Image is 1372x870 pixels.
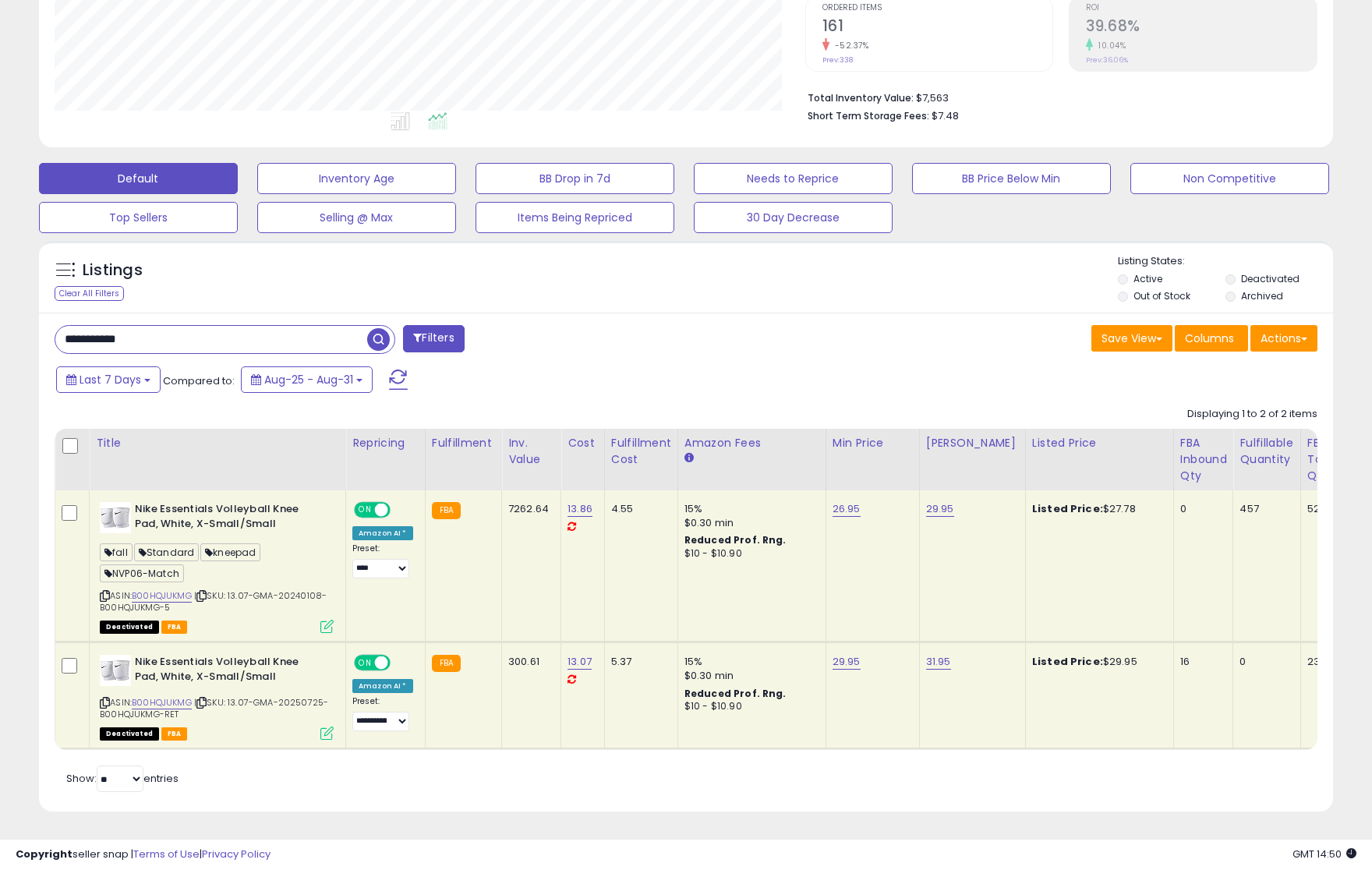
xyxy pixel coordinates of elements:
span: NVP06-Match [100,564,184,582]
b: Listed Price: [1032,654,1103,669]
div: Preset: [352,696,413,731]
div: Min Price [833,435,913,451]
b: Reduced Prof. Rng. [684,687,787,700]
div: Fulfillment [432,435,495,451]
button: Filters [403,325,464,352]
div: $0.30 min [684,516,814,530]
b: Total Inventory Value: [808,91,914,104]
button: Needs to Reprice [694,163,893,194]
a: B00HQJUKMG [132,589,192,603]
a: 29.95 [833,654,861,670]
button: Actions [1250,325,1317,352]
span: ON [355,504,375,517]
small: -52.37% [829,40,869,51]
a: Terms of Use [133,847,200,861]
h2: 39.68% [1086,17,1317,38]
span: All listings that are unavailable for purchase on Amazon for any reason other than out-of-stock [100,621,159,634]
button: Non Competitive [1130,163,1329,194]
div: $0.30 min [684,669,814,683]
span: Compared to: [163,373,235,388]
span: ROI [1086,4,1317,12]
div: FBA inbound Qty [1180,435,1227,484]
div: Amazon AI * [352,679,413,693]
small: FBA [432,502,461,519]
div: Clear All Filters [55,286,124,301]
div: [PERSON_NAME] [926,435,1019,451]
img: 41AaNLWbp9L._SL40_.jpg [100,502,131,533]
div: 0 [1180,502,1222,516]
div: 5.37 [611,655,666,669]
div: FBA Total Qty [1307,435,1337,484]
span: 2025-09-8 14:50 GMT [1292,847,1356,861]
div: seller snap | | [16,847,271,862]
b: Short Term Storage Fees: [808,109,929,122]
a: 31.95 [926,654,951,670]
a: 13.86 [568,501,592,517]
div: 7262.64 [508,502,549,516]
label: Deactivated [1241,272,1300,285]
div: ASIN: [100,502,334,631]
small: Prev: 338 [822,55,853,65]
div: Displaying 1 to 2 of 2 items [1187,407,1317,422]
div: 457 [1239,502,1288,516]
span: Aug-25 - Aug-31 [264,372,353,387]
button: Selling @ Max [257,202,456,233]
div: Fulfillment Cost [611,435,671,468]
p: Listing States: [1118,254,1333,269]
span: FBA [161,621,188,634]
div: 4.55 [611,502,666,516]
label: Active [1133,272,1162,285]
button: BB Drop in 7d [476,163,674,194]
div: Title [96,435,339,451]
div: 16 [1180,655,1222,669]
button: Default [39,163,238,194]
div: 524 [1307,502,1331,516]
a: 13.07 [568,654,592,670]
span: Standard [134,543,199,561]
span: Columns [1185,331,1234,346]
b: Nike Essentials Volleyball Knee Pad, White, X-Small/Small [135,655,324,688]
label: Out of Stock [1133,289,1190,302]
h2: 161 [822,17,1053,38]
span: fall [100,543,133,561]
b: Reduced Prof. Rng. [684,533,787,546]
span: All listings that are unavailable for purchase on Amazon for any reason other than out-of-stock [100,727,159,741]
button: Top Sellers [39,202,238,233]
a: 26.95 [833,501,861,517]
a: 29.95 [926,501,954,517]
span: kneepad [200,543,260,561]
img: 41AaNLWbp9L._SL40_.jpg [100,655,131,686]
span: OFF [388,656,413,670]
h5: Listings [83,260,143,281]
div: 15% [684,502,814,516]
label: Archived [1241,289,1283,302]
button: Last 7 Days [56,366,161,393]
div: Inv. value [508,435,554,468]
div: Cost [568,435,598,451]
div: $10 - $10.90 [684,700,814,713]
div: Preset: [352,543,413,578]
div: $29.95 [1032,655,1162,669]
span: FBA [161,727,188,741]
small: Amazon Fees. [684,451,694,465]
span: | SKU: 13.07-GMA-20250725-B00HQJUKMG-RET [100,696,328,720]
div: 300.61 [508,655,549,669]
small: FBA [432,655,461,672]
li: $7,563 [808,87,1307,106]
span: $7.48 [932,108,959,123]
div: 15% [684,655,814,669]
div: 23 [1307,655,1331,669]
button: 30 Day Decrease [694,202,893,233]
span: | SKU: 13.07-GMA-20240108-B00HQJUKMG-5 [100,589,327,613]
button: Items Being Repriced [476,202,674,233]
button: Inventory Age [257,163,456,194]
button: Save View [1091,325,1172,352]
span: ON [355,656,375,670]
div: ASIN: [100,655,334,738]
button: BB Price Below Min [912,163,1111,194]
div: Listed Price [1032,435,1167,451]
div: Repricing [352,435,419,451]
div: $10 - $10.90 [684,547,814,561]
div: $27.78 [1032,502,1162,516]
b: Listed Price: [1032,501,1103,516]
